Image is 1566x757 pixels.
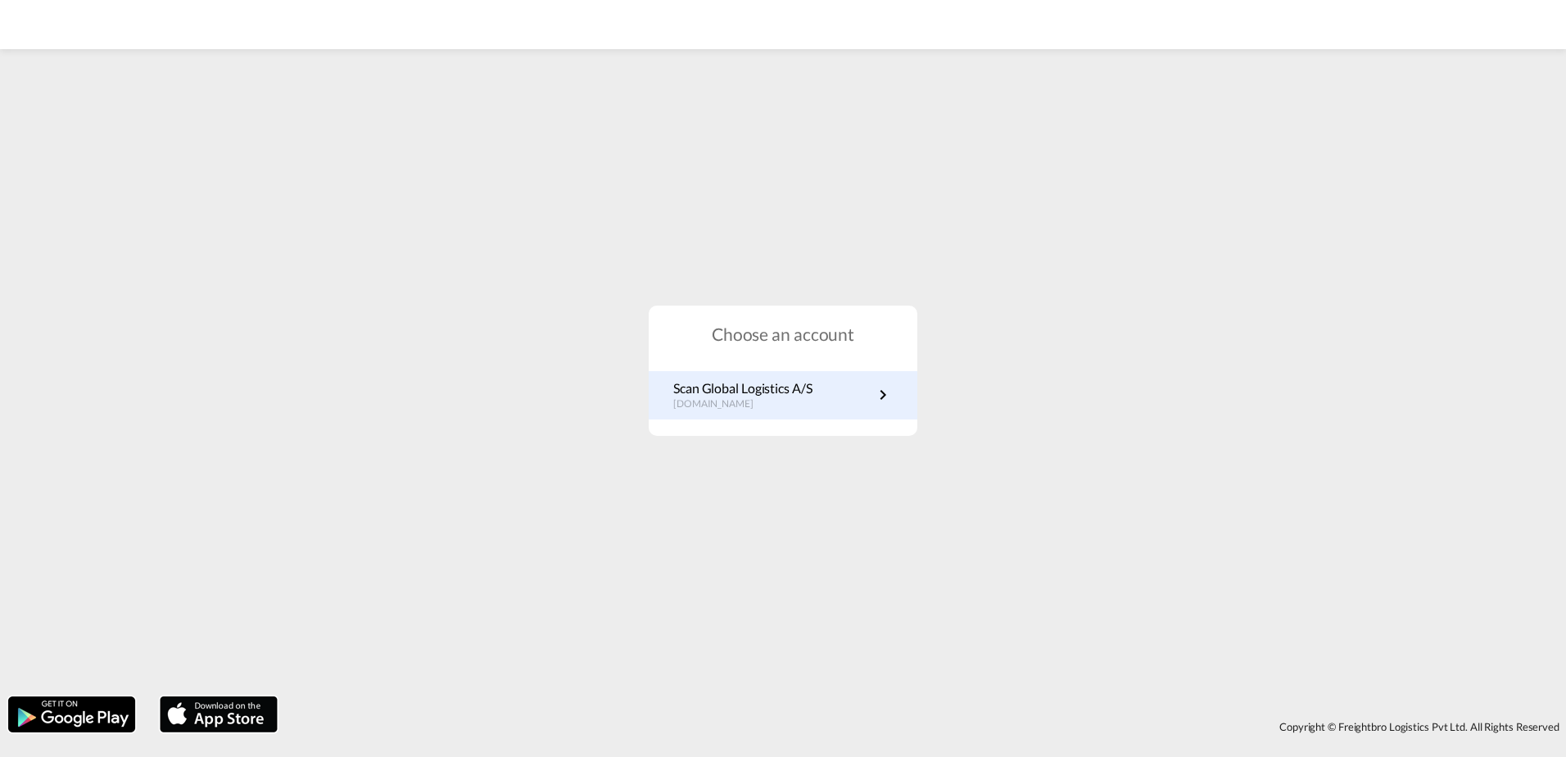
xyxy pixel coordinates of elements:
div: Copyright © Freightbro Logistics Pvt Ltd. All Rights Reserved [286,713,1566,741]
md-icon: icon-chevron-right [873,385,893,405]
p: [DOMAIN_NAME] [673,397,812,411]
h1: Choose an account [649,322,917,346]
img: google.png [7,695,137,734]
a: Scan Global Logistics A/S[DOMAIN_NAME] [673,379,893,411]
p: Scan Global Logistics A/S [673,379,812,397]
img: apple.png [158,695,279,734]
